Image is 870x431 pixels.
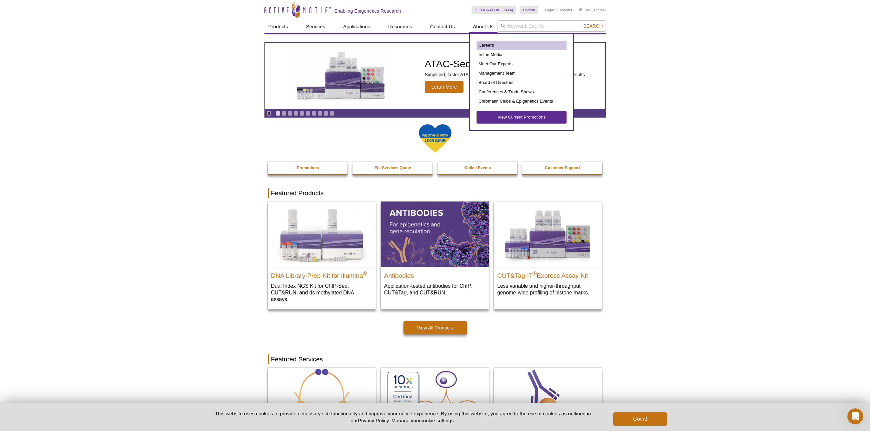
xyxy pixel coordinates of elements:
[477,111,567,124] a: View Current Promotions
[477,69,567,78] a: Management Team
[425,59,585,69] h2: ATAC-Seq Express Kit
[533,270,537,276] sup: ®
[299,111,304,116] a: Go to slide 5
[556,6,557,14] li: |
[265,43,605,109] article: ATAC-Seq Express Kit
[334,8,401,14] h2: Enabling Epigenetics Research
[363,270,367,276] sup: ®
[381,202,489,302] a: All Antibodies Antibodies Application-tested antibodies for ChIP, CUT&Tag, and CUT&RUN.
[286,51,396,101] img: ATAC-Seq Express Kit
[358,418,388,423] a: Privacy Policy
[494,202,602,302] a: CUT&Tag-IT® Express Assay Kit CUT&Tag-IT®Express Assay Kit Less variable and higher-throughput ge...
[323,111,328,116] a: Go to slide 9
[477,97,567,106] a: Chromatin Clubs & Epigenetics Events
[271,269,372,279] h2: DNA Library Prep Kit for Illumina
[472,6,517,14] a: [GEOGRAPHIC_DATA]
[545,166,580,170] strong: Customer Support
[581,23,605,29] button: Search
[264,20,292,33] a: Products
[477,78,567,87] a: Board of Directors
[381,202,489,267] img: All Antibodies
[329,111,334,116] a: Go to slide 10
[339,20,374,33] a: Applications
[203,410,603,424] p: This website uses cookies to provide necessary site functionality and improve your online experie...
[311,111,316,116] a: Go to slide 7
[374,166,411,170] strong: Epi-Services Quote
[266,111,271,116] a: Toggle autoplay
[352,162,433,174] a: Epi-Services Quote
[579,8,591,12] a: Cart
[293,111,298,116] a: Go to slide 4
[384,282,486,296] p: Application-tested antibodies for ChIP, CUT&Tag, and CUT&RUN.
[268,202,376,309] a: DNA Library Prep Kit for Illumina DNA Library Prep Kit for Illumina® Dual Index NGS Kit for ChIP-...
[579,8,582,11] img: Your Cart
[403,321,467,334] a: View All Products
[317,111,322,116] a: Go to slide 8
[268,162,348,174] a: Promotions
[583,23,603,29] span: Search
[418,124,452,153] img: We Stand With Ukraine
[384,20,416,33] a: Resources
[265,43,605,109] a: ATAC-Seq Express Kit ATAC-Seq Express Kit Simplified, faster ATAC-Seq workflow delivering the sam...
[579,6,606,14] li: (0 items)
[545,8,554,12] a: Login
[438,162,518,174] a: Online Events
[477,87,567,97] a: Conferences & Trade Shows
[297,166,319,170] strong: Promotions
[559,8,572,12] a: Register
[287,111,292,116] a: Go to slide 3
[275,111,280,116] a: Go to slide 1
[464,166,491,170] strong: Online Events
[268,188,603,198] h2: Featured Products
[497,282,599,296] p: Less variable and higher-throughput genome-wide profiling of histone marks​.
[425,81,464,93] span: Learn More
[268,354,603,364] h2: Featured Services
[613,412,667,426] button: Got it!
[520,6,538,14] a: English
[494,202,602,267] img: CUT&Tag-IT® Express Assay Kit
[281,111,286,116] a: Go to slide 2
[477,59,567,69] a: Meet Our Experts
[268,202,376,267] img: DNA Library Prep Kit for Illumina
[302,20,329,33] a: Services
[426,20,459,33] a: Contact Us
[522,162,603,174] a: Customer Support
[847,408,863,424] iframe: Intercom live chat
[477,50,567,59] a: In the Media
[271,282,372,303] p: Dual Index NGS Kit for ChIP-Seq, CUT&RUN, and ds methylated DNA assays.
[420,418,454,423] button: cookie settings
[477,41,567,50] a: Careers
[305,111,310,116] a: Go to slide 6
[498,20,606,32] input: Keyword, Cat. No.
[469,20,498,33] a: About Us
[497,269,599,279] h2: CUT&Tag-IT Express Assay Kit
[384,269,486,279] h2: Antibodies
[425,72,585,78] p: Simplified, faster ATAC-Seq workflow delivering the same great quality results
